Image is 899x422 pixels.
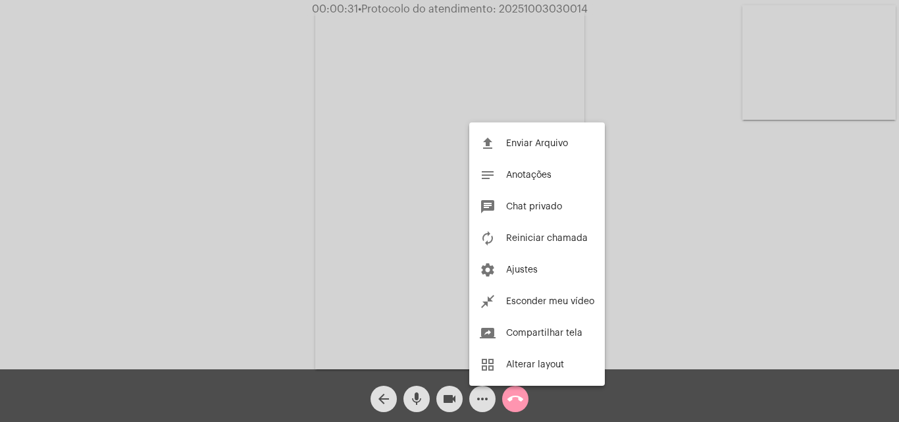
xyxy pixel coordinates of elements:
mat-icon: settings [480,262,496,278]
span: Chat privado [506,202,562,211]
mat-icon: autorenew [480,230,496,246]
mat-icon: screen_share [480,325,496,341]
span: Alterar layout [506,360,564,369]
mat-icon: chat [480,199,496,215]
mat-icon: close_fullscreen [480,294,496,309]
span: Esconder meu vídeo [506,297,594,306]
span: Anotações [506,171,552,180]
mat-icon: notes [480,167,496,183]
span: Reiniciar chamada [506,234,588,243]
span: Enviar Arquivo [506,139,568,148]
span: Compartilhar tela [506,329,582,338]
mat-icon: grid_view [480,357,496,373]
span: Ajustes [506,265,538,275]
mat-icon: file_upload [480,136,496,151]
